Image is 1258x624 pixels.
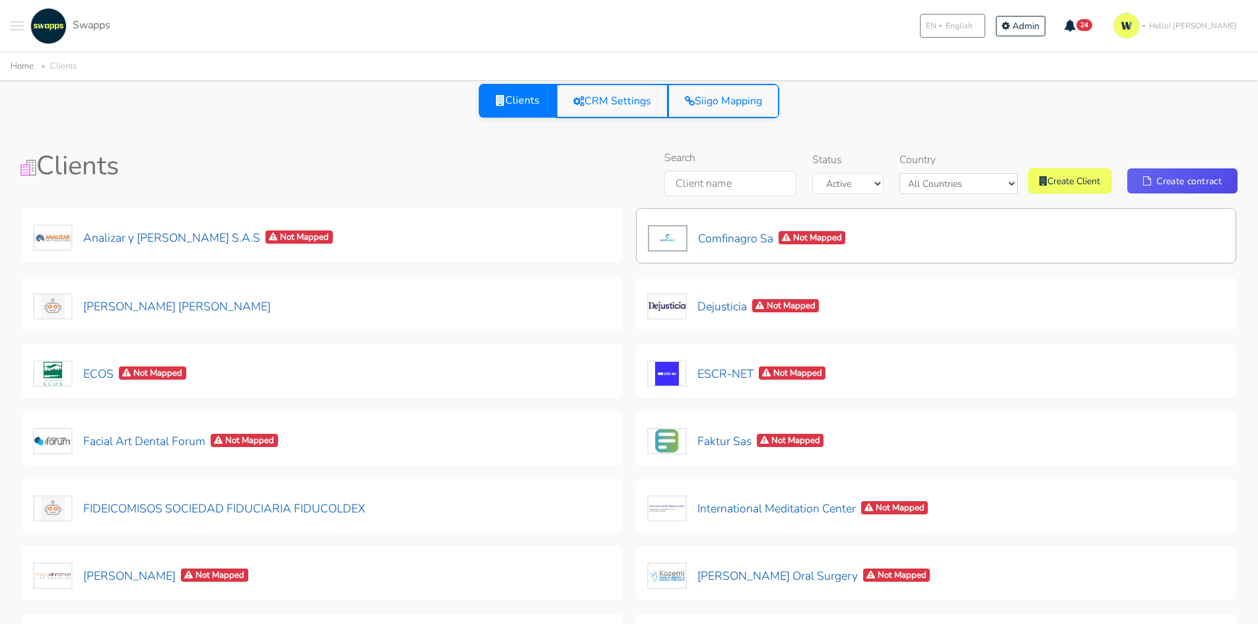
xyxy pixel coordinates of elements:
span: English [946,20,973,32]
span: Not Mapped [752,299,820,313]
img: David Guillermo Chaparro Moya [33,293,73,320]
span: Not Mapped [757,434,824,448]
a: CRM Settings [556,84,668,118]
a: Create Client [1028,168,1111,193]
button: ECOSNot Mapped [32,360,187,388]
span: Not Mapped [779,231,846,245]
a: Create contract [1127,168,1238,193]
span: Not Mapped [119,366,186,380]
a: Siigo Mapping [668,84,779,118]
img: swapps-linkedin-v2.jpg [30,8,67,44]
span: Not Mapped [759,366,826,380]
button: International Meditation CenterNot Mapped [646,495,929,522]
img: Kathy Jalali [33,563,73,589]
img: International Meditation Center [647,495,687,522]
button: Facial Art Dental ForumNot Mapped [32,427,279,455]
img: Facial Art Dental Forum [33,428,73,454]
img: Analizar y Lombana S.A.S [33,225,73,251]
label: Status [812,152,842,168]
span: Not Mapped [863,569,930,582]
label: Country [899,152,936,168]
div: View selector [479,84,779,118]
button: Analizar y [PERSON_NAME] S.A.SNot Mapped [32,224,333,252]
input: Client name [664,171,796,196]
span: 24 [1076,19,1092,31]
span: Swapps [73,18,110,32]
img: Comfinagro Sa [648,225,687,252]
button: ENEnglish [920,14,985,38]
a: Hello! [PERSON_NAME] [1108,7,1247,44]
button: Comfinagro SaNot Mapped [647,225,847,252]
img: ESCR-NET [647,361,687,387]
img: Dejusticia [647,293,687,320]
span: Admin [1012,20,1039,32]
h1: Clients [20,150,413,182]
img: Kazemi Oral Surgery [647,563,687,589]
img: ECOS [33,361,73,387]
span: Not Mapped [265,230,333,244]
span: Not Mapped [211,434,278,448]
button: 24 [1056,15,1101,37]
a: Home [11,60,34,72]
img: Clients Icon [20,160,36,176]
button: FIDEICOMISOS SOCIEDAD FIDUCIARIA FIDUCOLDEX [32,495,366,522]
span: Not Mapped [181,569,248,582]
button: DejusticiaNot Mapped [646,293,820,320]
button: [PERSON_NAME] Oral SurgeryNot Mapped [646,562,931,590]
a: Swapps [27,8,110,44]
button: [PERSON_NAME]Not Mapped [32,562,249,590]
img: isotipo-3-3e143c57.png [1113,13,1140,39]
a: Admin [996,16,1045,36]
button: [PERSON_NAME] [PERSON_NAME] [32,293,271,320]
span: Not Mapped [861,501,928,515]
li: Clients [36,59,77,74]
img: FIDEICOMISOS SOCIEDAD FIDUCIARIA FIDUCOLDEX [33,495,73,522]
label: Search [664,150,695,166]
button: ESCR-NETNot Mapped [646,360,827,388]
img: Faktur Sas [647,428,687,454]
span: Hello! [PERSON_NAME] [1149,20,1237,32]
button: Faktur SasNot Mapped [646,427,825,455]
a: Clients [479,83,557,118]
